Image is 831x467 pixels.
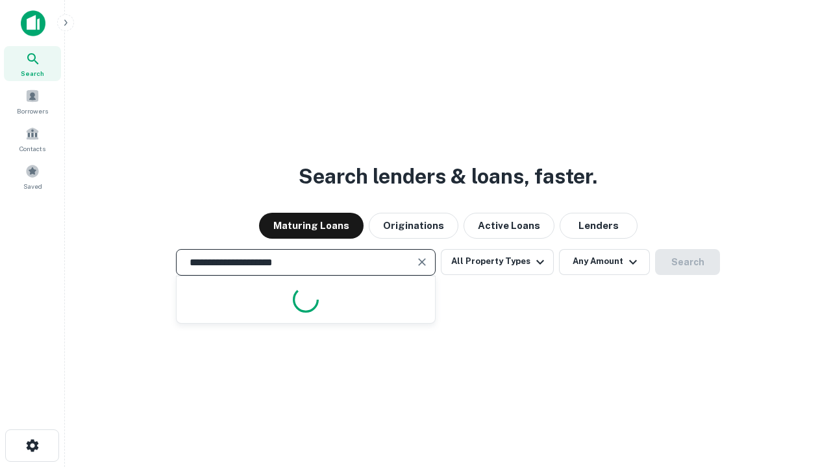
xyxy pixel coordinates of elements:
[4,159,61,194] a: Saved
[259,213,364,239] button: Maturing Loans
[464,213,554,239] button: Active Loans
[21,68,44,78] span: Search
[441,249,554,275] button: All Property Types
[21,10,45,36] img: capitalize-icon.png
[560,213,638,239] button: Lenders
[766,363,831,425] iframe: Chat Widget
[19,143,45,154] span: Contacts
[559,249,650,275] button: Any Amount
[413,253,431,271] button: Clear
[4,84,61,119] a: Borrowers
[299,161,597,192] h3: Search lenders & loans, faster.
[23,181,42,191] span: Saved
[4,46,61,81] a: Search
[4,121,61,156] a: Contacts
[369,213,458,239] button: Originations
[17,106,48,116] span: Borrowers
